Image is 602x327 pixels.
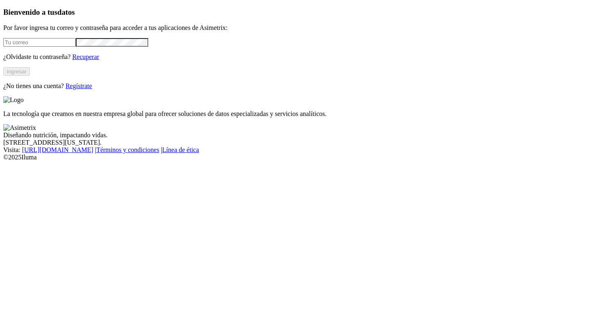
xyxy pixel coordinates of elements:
div: Visita : | | [3,146,599,154]
img: Logo [3,96,24,104]
a: Línea de ética [162,146,199,153]
h3: Bienvenido a tus [3,8,599,17]
div: © 2025 Iluma [3,154,599,161]
div: Diseñando nutrición, impactando vidas. [3,132,599,139]
p: La tecnología que creamos en nuestra empresa global para ofrecer soluciones de datos especializad... [3,110,599,118]
a: Recuperar [72,53,99,60]
a: Regístrate [66,82,92,89]
div: [STREET_ADDRESS][US_STATE]. [3,139,599,146]
img: Asimetrix [3,124,36,132]
span: datos [57,8,75,16]
input: Tu correo [3,38,76,47]
p: Por favor ingresa tu correo y contraseña para acceder a tus aplicaciones de Asimetrix: [3,24,599,32]
p: ¿Olvidaste tu contraseña? [3,53,599,61]
button: Ingresar [3,67,30,76]
a: [URL][DOMAIN_NAME] [22,146,93,153]
p: ¿No tienes una cuenta? [3,82,599,90]
a: Términos y condiciones [96,146,159,153]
